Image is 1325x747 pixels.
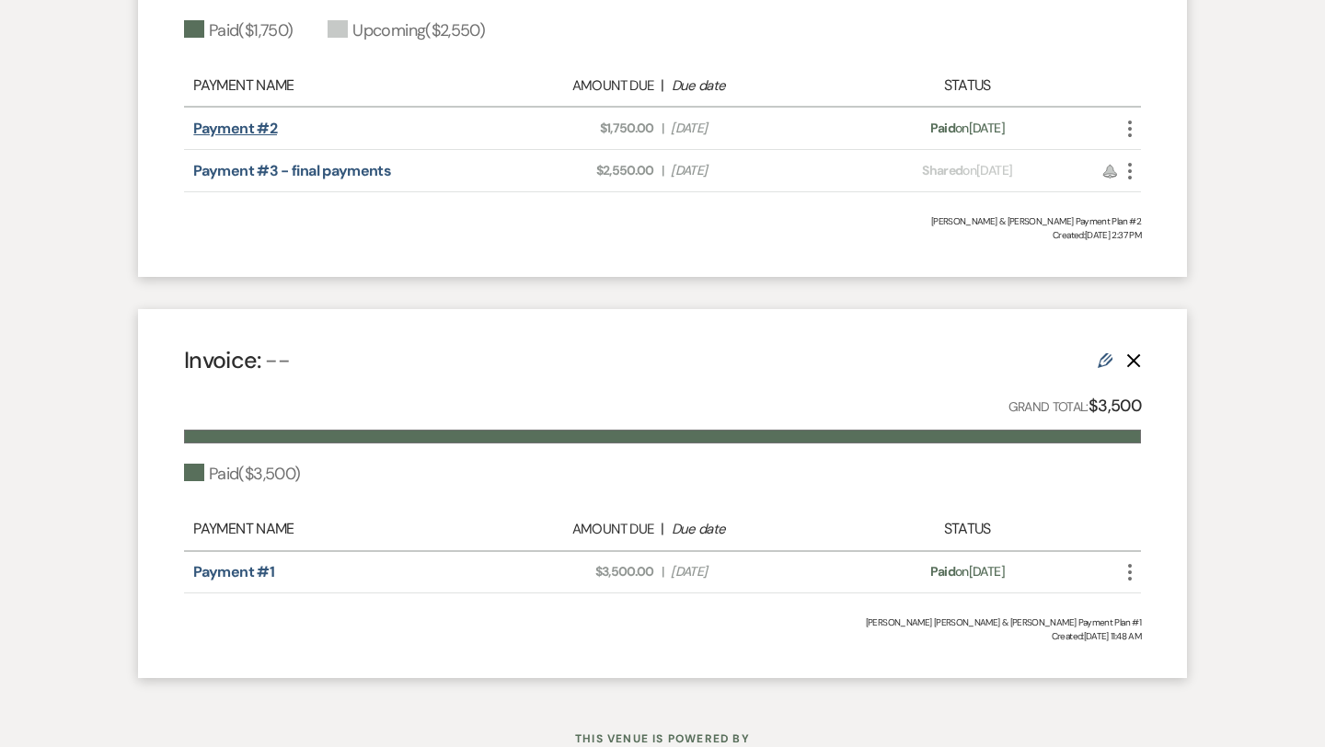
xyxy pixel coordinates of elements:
[485,119,654,138] span: $1,750.00
[671,161,840,180] span: [DATE]
[485,562,654,581] span: $3,500.00
[662,562,663,581] span: |
[328,18,485,43] div: Upcoming ( $2,550 )
[672,75,841,97] div: Due date
[184,462,300,487] div: Paid ( $3,500 )
[930,120,955,136] span: Paid
[672,519,841,540] div: Due date
[193,75,475,97] div: Payment Name
[485,161,654,180] span: $2,550.00
[671,119,840,138] span: [DATE]
[184,615,1141,629] div: [PERSON_NAME] [PERSON_NAME] & [PERSON_NAME] Payment Plan #1
[850,161,1085,180] div: on [DATE]
[850,75,1085,97] div: Status
[265,345,290,375] span: --
[671,562,840,581] span: [DATE]
[930,563,955,580] span: Paid
[184,214,1141,228] div: [PERSON_NAME] & [PERSON_NAME] Payment Plan #2
[193,562,274,581] a: Payment #1
[184,18,293,43] div: Paid ( $1,750 )
[484,519,653,540] div: Amount Due
[475,518,850,540] div: |
[184,344,290,376] h4: Invoice:
[1008,393,1142,419] p: Grand Total:
[193,161,391,180] a: Payment #3 - final payments
[850,562,1085,581] div: on [DATE]
[662,119,663,138] span: |
[184,228,1141,242] span: Created: [DATE] 2:37 PM
[484,75,653,97] div: Amount Due
[193,119,277,138] a: Payment #2
[475,75,850,97] div: |
[1089,395,1141,417] strong: $3,500
[850,518,1085,540] div: Status
[184,629,1141,643] span: Created: [DATE] 11:48 AM
[850,119,1085,138] div: on [DATE]
[662,161,663,180] span: |
[193,518,475,540] div: Payment Name
[922,162,962,178] span: Shared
